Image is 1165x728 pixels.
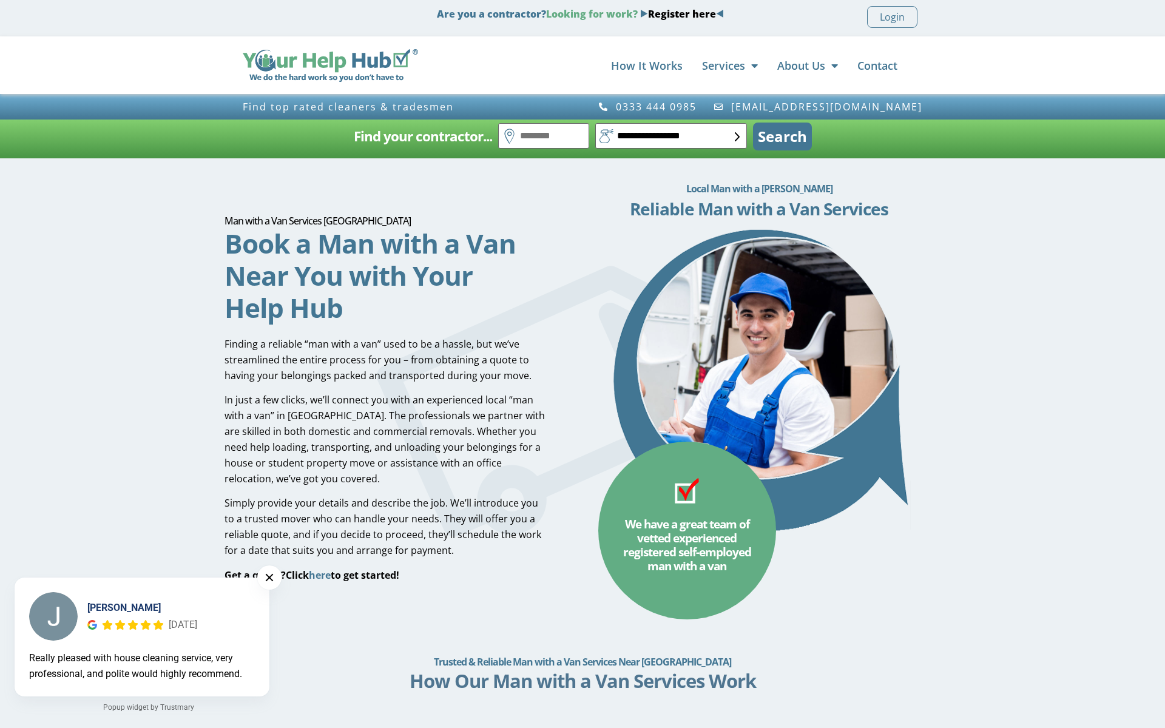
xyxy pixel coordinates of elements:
span: Looking for work? [546,7,638,21]
strong: Are you a contractor? [437,7,724,21]
h2: Find your contractor... [354,124,492,149]
button: Search [753,123,812,150]
a: Contact [857,53,897,78]
img: Man with a Van Services Sheffield - man with a van in arrow [607,229,911,533]
a: Register here [648,7,716,21]
a: About Us [777,53,838,78]
span: Click [286,568,309,582]
a: here [309,568,331,582]
a: [EMAIL_ADDRESS][DOMAIN_NAME] [714,101,923,112]
div: [DATE] [169,617,197,633]
img: Your Help Hub Wide Logo [243,49,418,82]
span: We have a great team of vetted experienced registered self-employed man with a van [623,516,751,574]
nav: Menu [430,53,897,78]
span: Login [880,9,905,25]
span: to get started! [331,568,399,582]
img: Janet [29,592,78,641]
a: How It Works [611,53,683,78]
a: Login [867,6,917,28]
span: [EMAIL_ADDRESS][DOMAIN_NAME] [728,101,922,112]
p: In just a few clicks, we’ll connect you with an experienced local “man with a van” in [GEOGRAPHIC... [225,392,548,487]
img: Blue Arrow - Left [716,10,724,18]
span: 0333 444 0985 [613,101,697,112]
h2: Book a Man with a Van Near You with Your Help Hub [225,227,517,324]
img: Blue Arrow - Right [640,10,648,18]
p: Finding a reliable “man with a van” used to be a hassle, but we’ve streamlined the entire process... [225,336,548,383]
div: Google [87,620,97,630]
a: 0333 444 0985 [598,101,697,112]
img: select-box-form.svg [735,132,740,141]
h1: Man with a Van Services [GEOGRAPHIC_DATA] [225,216,548,226]
h3: How Our Man with a Van Services Work [410,672,756,690]
h3: Find top rated cleaners & tradesmen [243,101,576,112]
div: Really pleased with house cleaning service, very professional, and polite would highly recommend. [29,650,255,682]
h2: Trusted & Reliable Man with a Van Services Near [GEOGRAPHIC_DATA] [434,650,731,674]
h2: Local Man with a [PERSON_NAME] [578,177,940,201]
a: Popup widget by Trustmary [15,701,283,713]
a: Services [702,53,758,78]
img: Google Reviews [87,620,97,630]
p: Simply provide your details and describe the job. We’ll introduce you to a trusted mover who can ... [225,495,548,558]
div: [PERSON_NAME] [87,601,197,615]
h3: Reliable Man with a Van Services [578,200,940,217]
